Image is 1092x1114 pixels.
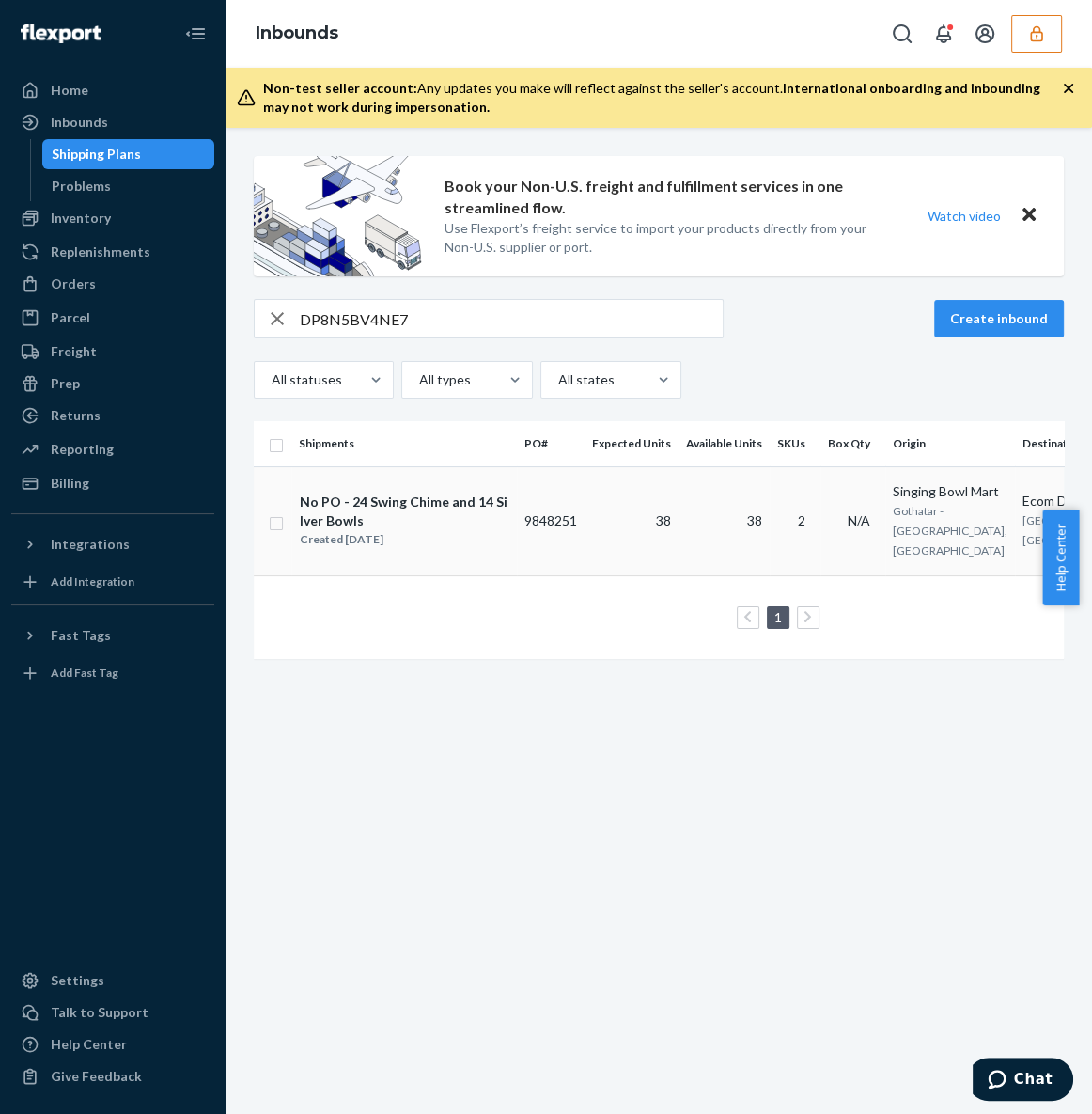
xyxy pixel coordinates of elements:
[585,421,679,466] th: Expected Units
[11,400,214,431] a: Returns
[11,337,214,367] a: Freight
[300,300,723,337] input: Search inbounds by name, destination, msku...
[925,15,962,53] button: Open notifications
[445,176,893,219] p: Book your Non-U.S. freight and fulfillment services in one streamlined flow.
[11,1061,214,1091] button: Give Feedback
[848,512,870,528] span: N/A
[51,535,130,554] div: Integrations
[51,406,101,425] div: Returns
[42,139,215,169] a: Shipping Plans
[11,303,214,333] a: Parcel
[747,512,762,528] span: 38
[51,1003,148,1022] div: Talk to Support
[11,369,214,399] a: Prep
[11,269,214,299] a: Orders
[973,1058,1073,1105] iframe: Opens a widget where you can chat to one of our agents
[51,626,111,645] div: Fast Tags
[11,965,214,996] a: Settings
[51,342,97,361] div: Freight
[11,434,214,464] a: Reporting
[517,421,585,466] th: PO#
[51,209,111,228] div: Inventory
[656,512,671,528] span: 38
[51,573,134,589] div: Add Integration
[966,15,1004,53] button: Open account menu
[934,300,1064,337] button: Create inbound
[11,468,214,498] a: Billing
[798,512,805,528] span: 2
[517,466,585,575] td: 9848251
[263,79,1062,117] div: Any updates you make will reflect against the seller's account.
[51,374,80,393] div: Prep
[893,504,1007,557] span: Gothatar - [GEOGRAPHIC_DATA], [GEOGRAPHIC_DATA]
[51,81,88,100] div: Home
[21,24,101,43] img: Flexport logo
[51,665,118,681] div: Add Fast Tag
[11,997,214,1028] button: Talk to Support
[51,440,114,459] div: Reporting
[679,421,770,466] th: Available Units
[11,620,214,651] button: Fast Tags
[445,219,893,257] p: Use Flexport’s freight service to import your products directly from your Non-U.S. supplier or port.
[51,1067,142,1086] div: Give Feedback
[11,1029,214,1059] a: Help Center
[820,421,885,466] th: Box Qty
[883,15,921,53] button: Open Search Box
[241,7,353,61] ol: breadcrumbs
[556,370,558,389] input: All states
[1017,202,1041,229] button: Close
[51,308,90,327] div: Parcel
[893,482,1007,501] div: Singing Bowl Mart
[300,530,508,549] div: Created [DATE]
[1042,510,1079,605] button: Help Center
[177,15,214,53] button: Close Navigation
[770,421,820,466] th: SKUs
[11,203,214,233] a: Inventory
[300,493,508,530] div: No PO - 24 Swing Chime and 14 Silver Bowls
[771,609,786,625] a: Page 1 is your current page
[11,75,214,105] a: Home
[11,107,214,137] a: Inbounds
[291,421,517,466] th: Shipments
[51,275,96,293] div: Orders
[11,658,214,688] a: Add Fast Tag
[263,80,417,96] span: Non-test seller account:
[885,421,1015,466] th: Origin
[52,145,141,164] div: Shipping Plans
[51,113,108,132] div: Inbounds
[270,370,272,389] input: All statuses
[51,474,89,493] div: Billing
[11,529,214,559] button: Integrations
[11,237,214,267] a: Replenishments
[52,177,111,196] div: Problems
[11,567,214,597] a: Add Integration
[51,243,150,261] div: Replenishments
[915,202,1013,229] button: Watch video
[417,370,419,389] input: All types
[42,171,215,201] a: Problems
[51,1035,127,1054] div: Help Center
[51,971,104,990] div: Settings
[256,23,338,43] a: Inbounds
